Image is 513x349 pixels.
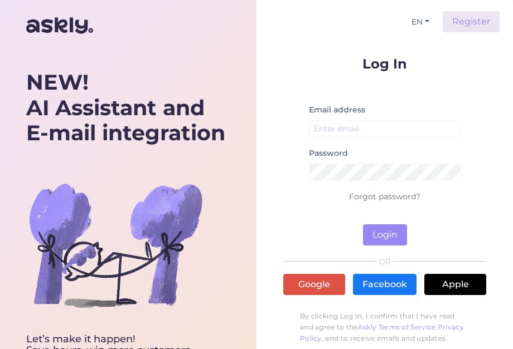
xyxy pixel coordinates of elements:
a: Apple [424,274,486,295]
a: Facebook [353,274,417,295]
div: AI Assistant and E-mail integration [26,70,225,146]
a: Askly Terms of Service [358,323,436,331]
img: bg-askly [26,156,205,334]
button: EN [407,14,434,30]
span: OR [377,258,393,266]
label: Password [309,148,348,159]
p: Log In [283,57,486,71]
label: Email address [309,104,365,116]
b: NEW! [26,69,89,95]
a: Forgot password? [349,191,420,201]
input: Enter email [309,120,461,137]
a: Register [443,11,500,32]
img: Askly [26,12,93,39]
button: Login [363,224,407,245]
a: Google [283,274,345,295]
